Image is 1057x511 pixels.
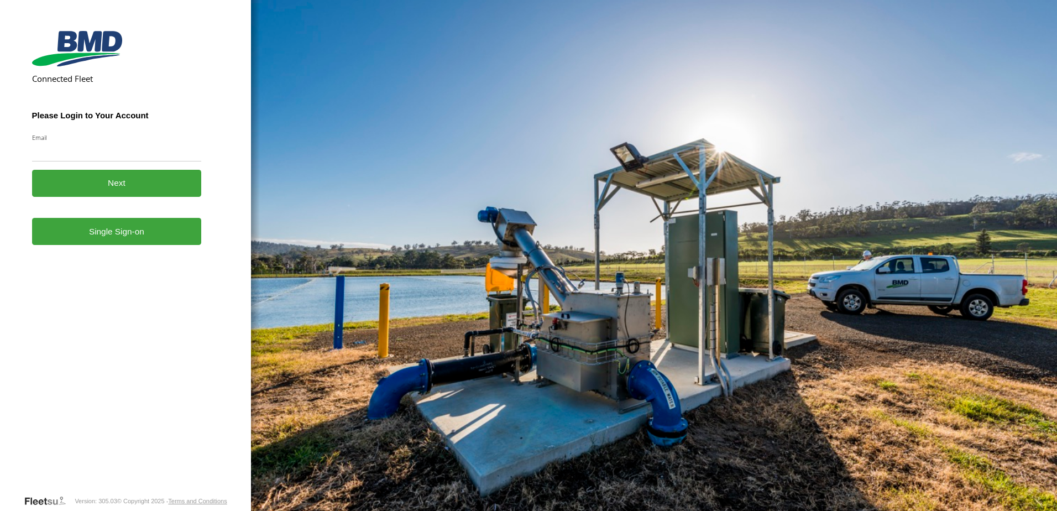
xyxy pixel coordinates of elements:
img: BMD [32,31,122,66]
label: Email [32,133,202,142]
a: Terms and Conditions [168,498,227,504]
div: © Copyright 2025 - [117,498,227,504]
button: Next [32,170,202,197]
h3: Please Login to Your Account [32,111,202,120]
a: Visit our Website [24,496,75,507]
div: Version: 305.03 [75,498,117,504]
a: Single Sign-on [32,218,202,245]
h2: Connected Fleet [32,73,202,84]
